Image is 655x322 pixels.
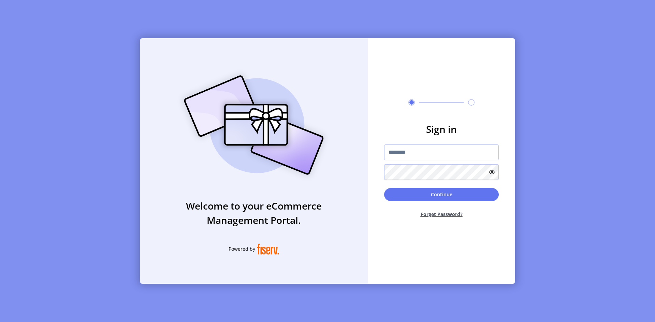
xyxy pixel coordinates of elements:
[384,122,499,136] h3: Sign in
[174,68,334,182] img: card_Illustration.svg
[140,199,368,227] h3: Welcome to your eCommerce Management Portal.
[229,245,255,252] span: Powered by
[384,188,499,201] button: Continue
[384,205,499,223] button: Forget Password?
